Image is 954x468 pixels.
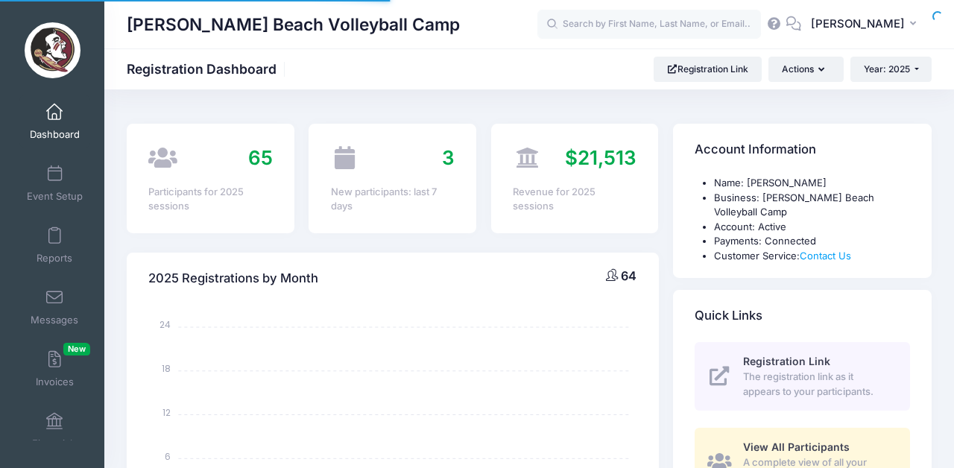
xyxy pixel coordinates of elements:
h1: Registration Dashboard [127,61,289,77]
img: Brooke Niles Beach Volleyball Camp [25,22,80,78]
span: Year: 2025 [864,63,910,75]
span: Registration Link [743,355,830,367]
a: InvoicesNew [19,343,90,395]
span: [PERSON_NAME] [811,16,905,32]
a: Registration Link [654,57,762,82]
li: Payments: Connected [714,234,910,249]
div: Participants for 2025 sessions [148,185,272,214]
span: $21,513 [565,146,636,169]
a: Messages [19,281,90,333]
li: Account: Active [714,220,910,235]
span: View All Participants [743,440,850,453]
tspan: 24 [160,318,171,331]
span: Dashboard [30,128,80,141]
a: Financials [19,405,90,457]
div: Revenue for 2025 sessions [513,185,636,214]
h4: Account Information [695,129,816,171]
button: Year: 2025 [850,57,932,82]
span: 3 [442,146,455,169]
span: Messages [31,314,78,326]
button: Actions [768,57,843,82]
span: Financials [32,437,78,450]
span: Event Setup [27,190,83,203]
h4: 2025 Registrations by Month [148,257,318,300]
span: Invoices [36,376,74,388]
li: Business: [PERSON_NAME] Beach Volleyball Camp [714,191,910,220]
a: Contact Us [800,250,851,262]
a: Dashboard [19,95,90,148]
button: [PERSON_NAME] [801,7,932,42]
tspan: 18 [162,362,171,375]
li: Customer Service: [714,249,910,264]
input: Search by First Name, Last Name, or Email... [537,10,761,39]
tspan: 12 [163,405,171,418]
span: 65 [248,146,273,169]
li: Name: [PERSON_NAME] [714,176,910,191]
span: 64 [621,268,636,283]
span: The registration link as it appears to your participants. [743,370,893,399]
span: Reports [37,252,72,265]
a: Event Setup [19,157,90,209]
div: New participants: last 7 days [331,185,455,214]
a: Reports [19,219,90,271]
h4: Quick Links [695,295,762,338]
tspan: 6 [165,449,171,462]
a: Registration Link The registration link as it appears to your participants. [695,342,910,411]
h1: [PERSON_NAME] Beach Volleyball Camp [127,7,460,42]
span: New [63,343,90,355]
